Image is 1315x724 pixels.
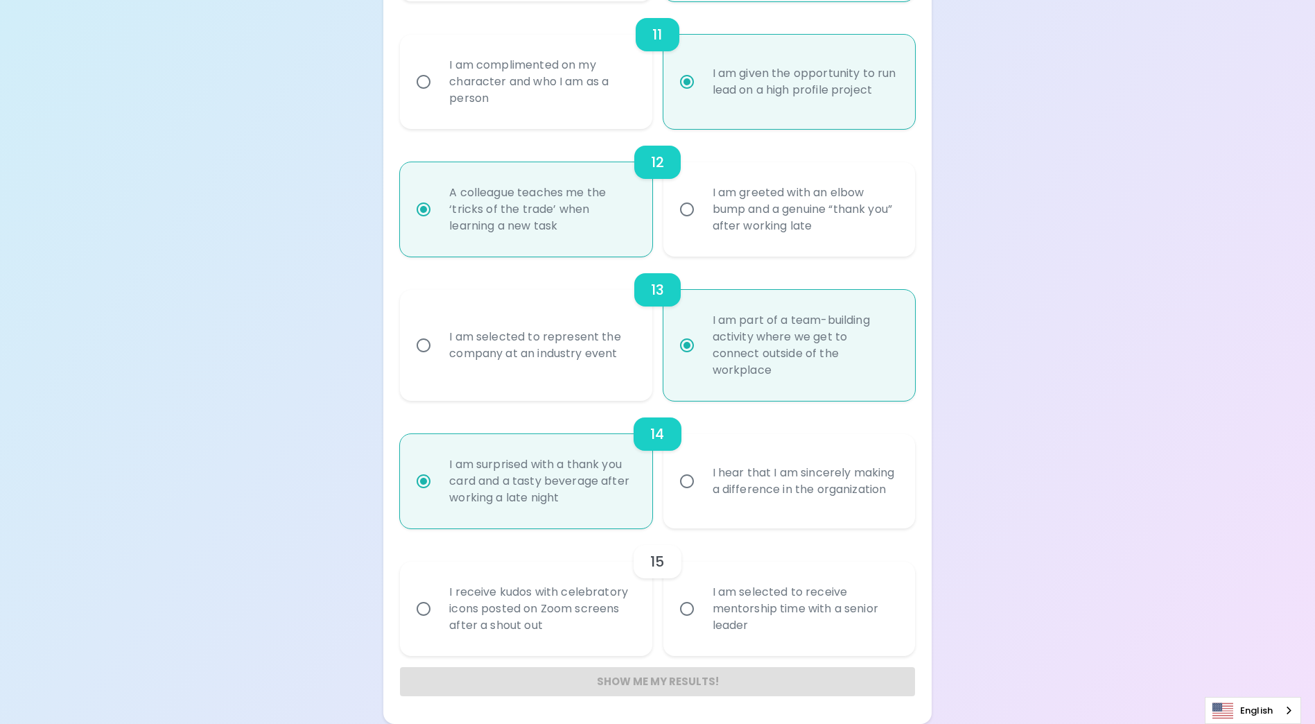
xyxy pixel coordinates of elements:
[702,49,907,115] div: I am given the opportunity to run lead on a high profile project
[438,40,644,123] div: I am complimented on my character and who I am as a person
[650,423,664,445] h6: 14
[651,151,664,173] h6: 12
[650,551,664,573] h6: 15
[702,448,907,515] div: I hear that I am sincerely making a difference in the organization
[1205,697,1301,724] div: Language
[400,401,914,528] div: choice-group-check
[438,168,644,251] div: A colleague teaches me the ‘tricks of the trade’ when learning a new task
[400,1,914,129] div: choice-group-check
[438,440,644,523] div: I am surprised with a thank you card and a tasty beverage after working a late night
[702,295,907,395] div: I am part of a team-building activity where we get to connect outside of the workplace
[400,528,914,656] div: choice-group-check
[702,567,907,650] div: I am selected to receive mentorship time with a senior leader
[438,312,644,379] div: I am selected to represent the company at an industry event
[400,129,914,257] div: choice-group-check
[1205,698,1300,723] a: English
[652,24,662,46] h6: 11
[400,257,914,401] div: choice-group-check
[438,567,644,650] div: I receive kudos with celebratory icons posted on Zoom screens after a shout out
[702,168,907,251] div: I am greeted with an elbow bump and a genuine “thank you” after working late
[1205,697,1301,724] aside: Language selected: English
[651,279,664,301] h6: 13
